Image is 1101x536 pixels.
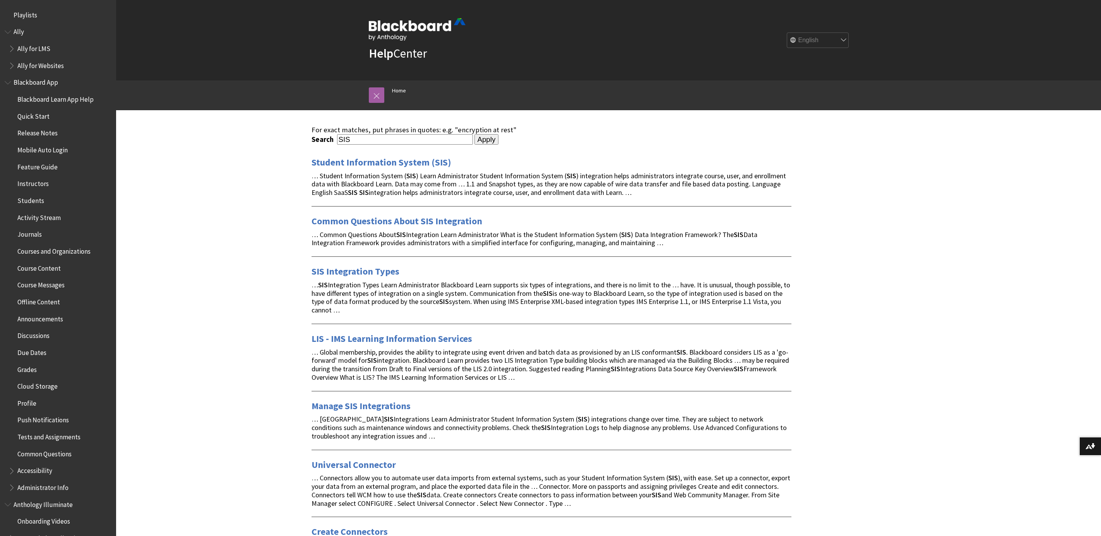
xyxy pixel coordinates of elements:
a: Manage SIS Integrations [312,400,411,412]
strong: SIS [668,473,678,482]
strong: SIS [734,230,743,239]
strong: SIS [676,348,686,357]
span: Course Messages [17,279,65,289]
a: HelpCenter [369,46,427,61]
span: Ally for Websites [17,59,64,70]
strong: SIS [384,415,394,423]
strong: SIS [734,364,743,373]
strong: SIS [417,490,426,499]
span: Mobile Auto Login [17,143,68,154]
span: Playlists [14,9,37,19]
span: Release Notes [17,127,58,137]
a: Student Information System (SIS) [312,156,451,169]
label: Search [312,135,336,144]
span: Grades [17,363,37,374]
strong: SIS [318,280,328,289]
span: Onboarding Videos [17,515,70,526]
a: Home [392,86,406,96]
strong: SIS [406,171,416,180]
span: Ally for LMS [17,42,50,53]
span: Anthology Illuminate [14,498,73,509]
span: Blackboard App [14,76,58,87]
span: Course Content [17,262,61,272]
img: Blackboard by Anthology [369,18,466,41]
strong: SIS [348,188,358,197]
strong: SIS [359,188,369,197]
strong: SIS [396,230,406,239]
strong: SIS [439,297,449,306]
strong: SIS [611,364,620,373]
span: … Global membership, provides the ability to integrate using event driven and batch data as provi... [312,348,789,382]
span: Offline Content [17,295,60,306]
strong: SIS [367,356,377,365]
nav: Book outline for Anthology Ally Help [5,26,111,72]
span: Common Questions [17,447,72,458]
strong: SIS [652,490,661,499]
span: Blackboard Learn App Help [17,93,94,103]
span: Journals [17,228,42,239]
strong: SIS [567,171,576,180]
nav: Book outline for Playlists [5,9,111,22]
span: Profile [17,397,36,407]
span: Tests and Assignments [17,430,80,441]
strong: SIS [621,230,631,239]
a: LIS - IMS Learning Information Services [312,333,472,345]
span: … Integration Types Learn Administrator Blackboard Learn supports six types of integrations, and ... [312,280,790,314]
span: Push Notifications [17,414,69,424]
strong: SIS [578,415,587,423]
nav: Book outline for Blackboard App Help [5,76,111,494]
select: Site Language Selector [787,33,849,48]
span: Due Dates [17,346,46,357]
span: Administrator Info [17,481,68,492]
span: … [GEOGRAPHIC_DATA] Integrations Learn Administrator Student Information System ( ) integrations ... [312,415,787,440]
strong: SIS [541,423,551,432]
span: Ally [14,26,24,36]
span: Feature Guide [17,160,58,171]
span: Courses and Organizations [17,245,91,255]
a: Common Questions About SIS Integration [312,215,482,227]
span: Activity Stream [17,211,61,222]
span: Cloud Storage [17,380,58,390]
strong: Help [369,46,393,61]
strong: SIS [543,289,553,298]
span: Students [17,194,44,205]
div: For exact matches, put phrases in quotes: e.g. "encryption at rest" [312,126,791,134]
input: Apply [474,134,499,145]
span: Accessibility [17,464,52,475]
span: Announcements [17,312,63,323]
span: … Common Questions About Integration Learn Administrator What is the Student Information System (... [312,230,757,248]
span: Instructors [17,178,49,188]
a: Universal Connector [312,459,396,471]
a: SIS Integration Types [312,265,399,278]
span: … Connectors allow you to automate user data imports from external systems, such as your Student ... [312,473,790,507]
span: Discussions [17,329,50,340]
span: … Student Information System ( ) Learn Administrator Student Information System ( ) integration h... [312,171,786,197]
span: Quick Start [17,110,50,120]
